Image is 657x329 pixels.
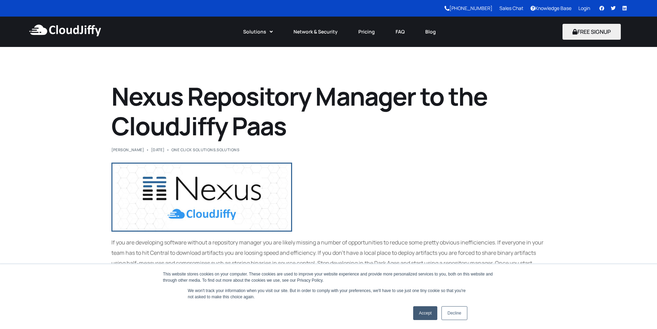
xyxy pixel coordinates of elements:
[283,24,348,39] a: Network & Security
[151,148,165,152] span: [DATE]
[111,239,544,277] span: If you are developing software without a repository manager you are likely missing a number of op...
[171,148,239,152] div: ,
[413,306,438,320] a: Accept
[445,5,492,11] a: [PHONE_NUMBER]
[563,24,621,40] button: FREE SIGNUP
[171,147,216,152] a: One Click Solutions
[111,147,145,152] a: [PERSON_NAME]
[499,5,524,11] a: Sales Chat
[188,288,469,300] p: We won't track your information when you visit our site. But in order to comply with your prefere...
[217,147,239,152] a: Solutions
[385,24,415,39] a: FAQ
[415,24,446,39] a: Blog
[348,24,385,39] a: Pricing
[233,24,283,39] a: Solutions
[163,271,494,283] div: This website stores cookies on your computer. These cookies are used to improve your website expe...
[530,5,571,11] a: Knowledge Base
[111,81,546,141] h1: Nexus Repository Manager to the CloudJiffy Paas
[578,5,590,11] a: Login
[441,306,467,320] a: Decline
[563,28,621,36] a: FREE SIGNUP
